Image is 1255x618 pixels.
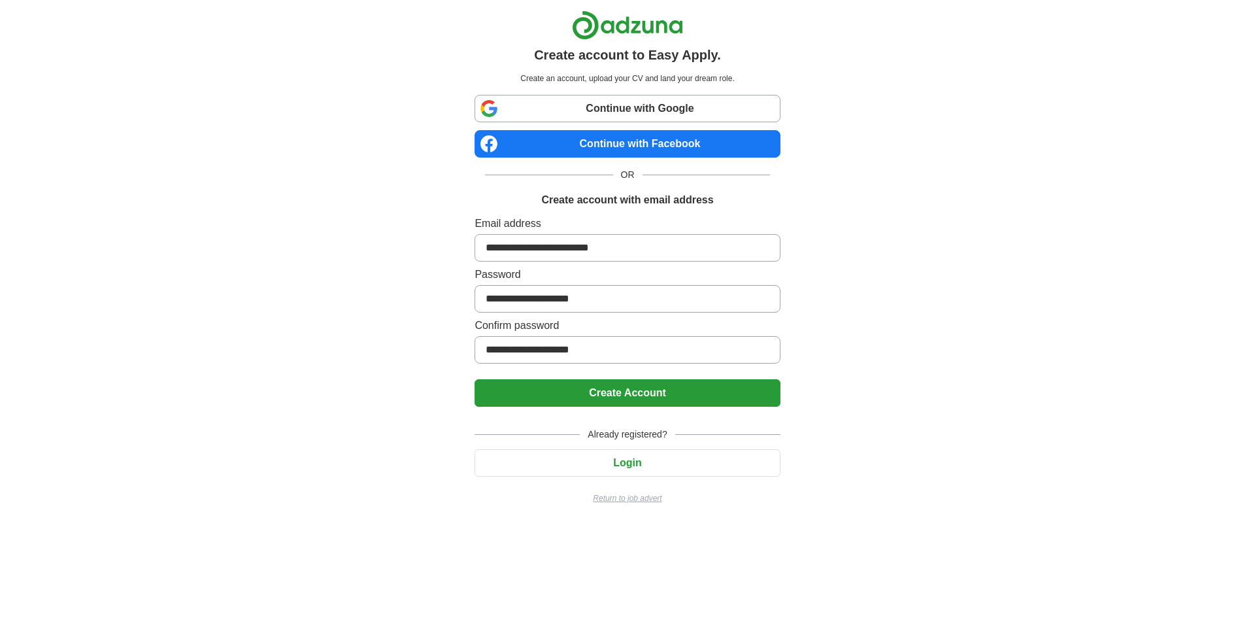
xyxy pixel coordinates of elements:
[475,318,780,334] label: Confirm password
[475,95,780,122] a: Continue with Google
[572,10,683,40] img: Adzuna logo
[475,492,780,504] a: Return to job advert
[475,379,780,407] button: Create Account
[475,216,780,232] label: Email address
[475,267,780,283] label: Password
[475,449,780,477] button: Login
[541,192,713,208] h1: Create account with email address
[580,428,675,441] span: Already registered?
[613,168,643,182] span: OR
[475,130,780,158] a: Continue with Facebook
[534,45,721,65] h1: Create account to Easy Apply.
[475,457,780,468] a: Login
[477,73,777,84] p: Create an account, upload your CV and land your dream role.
